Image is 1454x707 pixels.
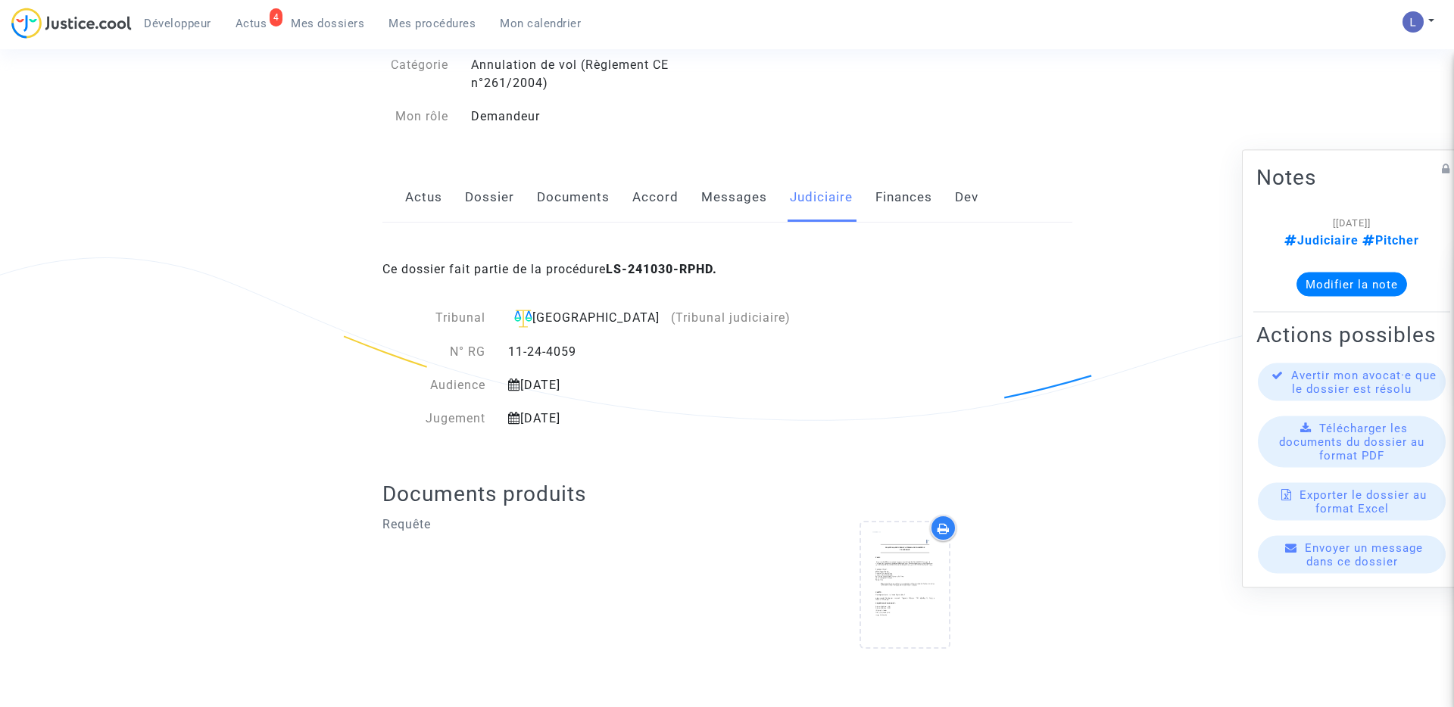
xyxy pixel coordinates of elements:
div: Mon rôle [371,107,460,126]
a: 4Actus [223,12,279,35]
span: Pitcher [1359,233,1419,248]
div: 11-24-4059 [497,343,803,361]
p: Requête [382,515,716,534]
h2: Actions possibles [1256,322,1447,348]
span: Envoyer un message dans ce dossier [1305,541,1423,568]
a: Judiciaire [790,173,853,223]
a: Dossier [465,173,514,223]
img: icon-faciliter-sm.svg [514,310,532,328]
span: Mes procédures [388,17,476,30]
button: Modifier la note [1296,273,1407,297]
img: AATXAJzI13CaqkJmx-MOQUbNyDE09GJ9dorwRvFSQZdH=s96-c [1403,11,1424,33]
div: Jugement [382,410,498,428]
span: [[DATE]] [1333,217,1371,229]
div: Catégorie [371,56,460,92]
a: Actus [405,173,442,223]
span: Ce dossier fait partie de la procédure [382,262,717,276]
a: Messages [701,173,767,223]
span: Télécharger les documents du dossier au format PDF [1279,422,1424,463]
span: Avertir mon avocat·e que le dossier est résolu [1291,369,1437,396]
a: Accord [632,173,679,223]
img: jc-logo.svg [11,8,132,39]
div: Annulation de vol (Règlement CE n°261/2004) [460,56,727,92]
div: Audience [382,376,498,394]
span: (Tribunal judiciaire) [671,310,791,325]
div: Tribunal [382,309,498,328]
div: [GEOGRAPHIC_DATA] [508,309,792,328]
h2: Notes [1256,164,1447,191]
h2: Documents produits [382,481,1072,507]
span: Mes dossiers [291,17,364,30]
a: Développeur [132,12,223,35]
span: Exporter le dossier au format Excel [1300,488,1427,515]
a: Dev [955,173,978,223]
a: Mes dossiers [279,12,376,35]
b: LS-241030-RPHD. [606,262,717,276]
a: Mes procédures [376,12,488,35]
div: 4 [270,8,283,26]
span: Développeur [144,17,211,30]
span: Mon calendrier [500,17,581,30]
div: N° RG [382,343,498,361]
div: [DATE] [497,410,803,428]
div: Demandeur [460,107,727,126]
a: Mon calendrier [488,12,593,35]
a: Documents [537,173,610,223]
span: Actus [236,17,267,30]
a: Finances [875,173,932,223]
div: [DATE] [497,376,803,394]
span: Judiciaire [1284,233,1359,248]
